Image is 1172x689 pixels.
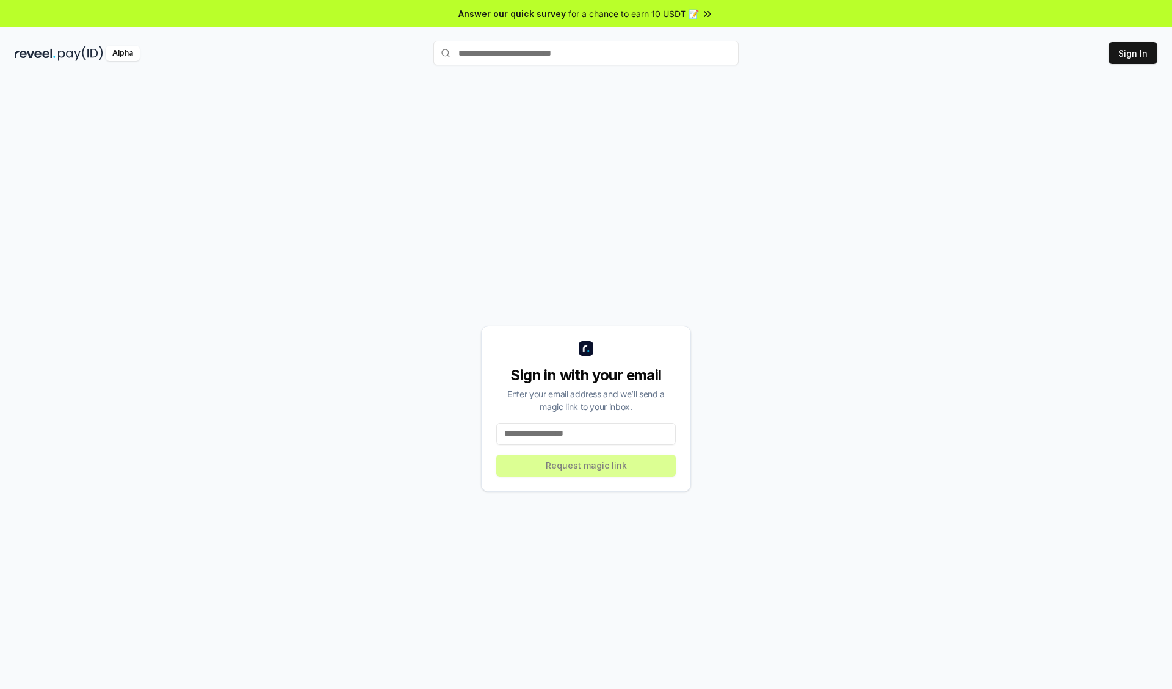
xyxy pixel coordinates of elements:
img: reveel_dark [15,46,56,61]
img: logo_small [579,341,593,356]
div: Sign in with your email [496,366,676,385]
span: Answer our quick survey [458,7,566,20]
img: pay_id [58,46,103,61]
div: Alpha [106,46,140,61]
div: Enter your email address and we’ll send a magic link to your inbox. [496,388,676,413]
button: Sign In [1109,42,1157,64]
span: for a chance to earn 10 USDT 📝 [568,7,699,20]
